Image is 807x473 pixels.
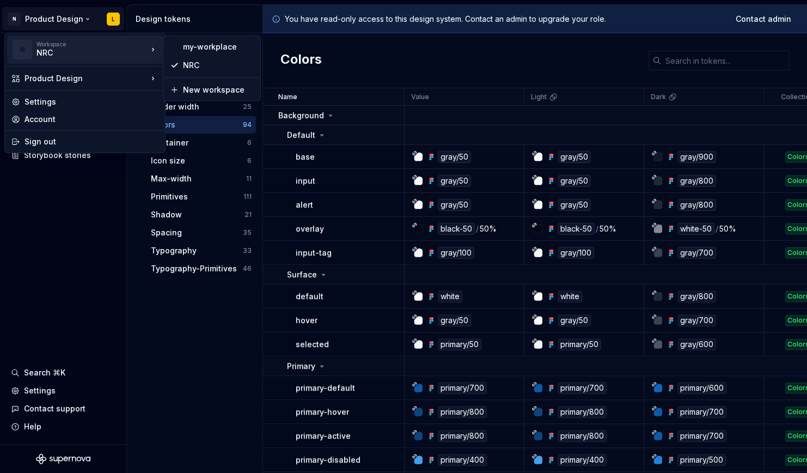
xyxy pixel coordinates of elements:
[183,60,254,71] div: NRC
[36,47,129,58] div: NRC
[13,40,32,59] div: N
[25,73,148,84] div: Product Design
[183,84,254,95] div: New workspace
[183,41,254,52] div: my-workplace
[25,114,158,125] div: Account
[25,96,158,107] div: Settings
[25,136,158,147] div: Sign out
[36,41,148,47] div: Workspace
